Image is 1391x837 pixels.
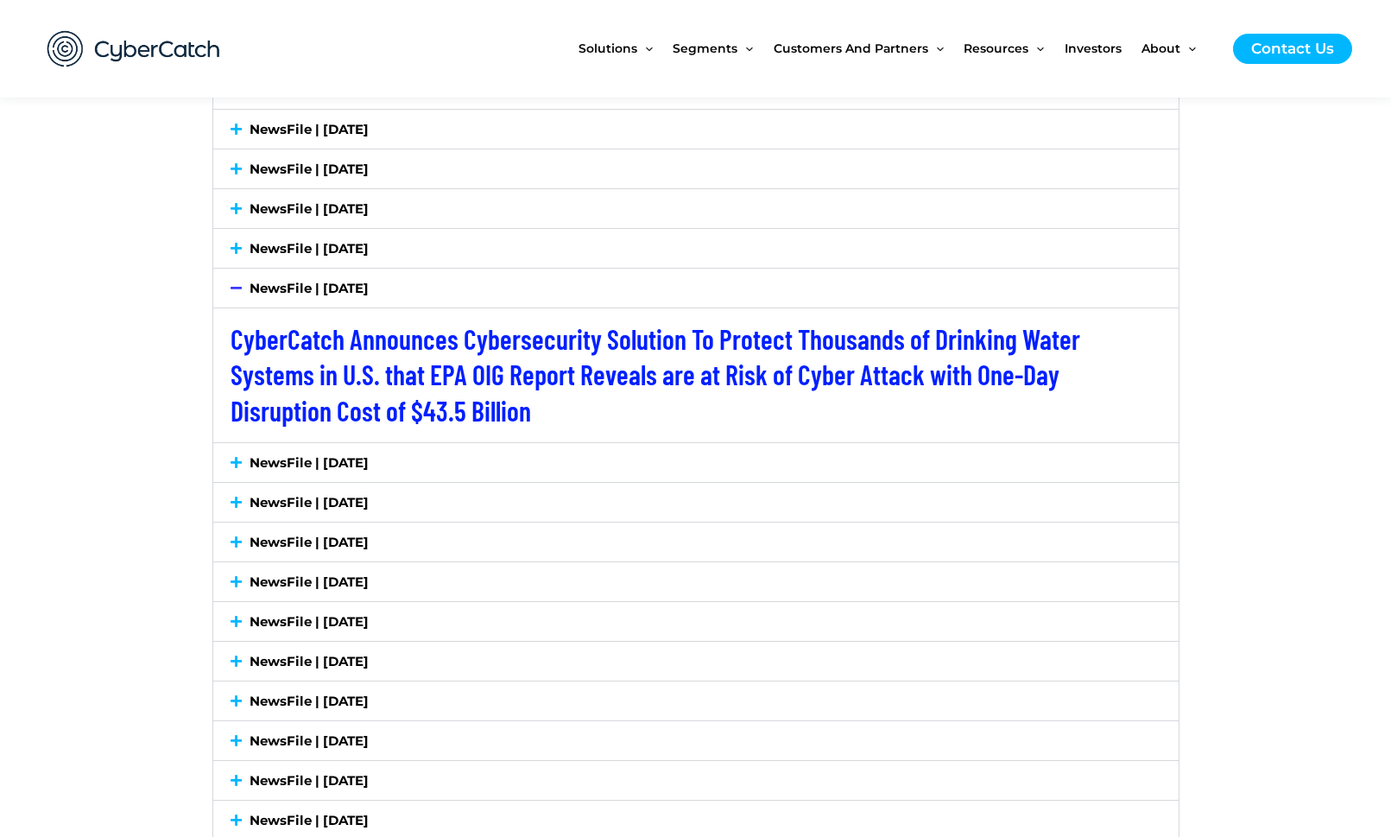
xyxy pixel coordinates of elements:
a: NewsFile | [DATE] [250,732,369,749]
span: Menu Toggle [928,12,944,85]
div: NewsFile | [DATE] [213,483,1179,522]
div: NewsFile | [DATE] [213,562,1179,601]
span: About [1141,12,1180,85]
span: Resources [964,12,1028,85]
nav: Site Navigation: New Main Menu [579,12,1216,85]
a: NewsFile | [DATE] [250,494,369,510]
a: NewsFile | [DATE] [250,574,369,590]
span: Menu Toggle [737,12,753,85]
div: NewsFile | [DATE] [213,761,1179,800]
span: Solutions [579,12,637,85]
a: NewsFile | [DATE] [250,613,369,630]
div: NewsFile | [DATE] [213,443,1179,482]
a: Contact Us [1233,34,1352,64]
span: Menu Toggle [1180,12,1196,85]
span: Investors [1065,12,1122,85]
div: NewsFile | [DATE] [213,602,1179,641]
span: Menu Toggle [637,12,653,85]
a: NewsFile | [DATE] [250,653,369,669]
div: NewsFile | [DATE] [213,110,1179,149]
a: CyberCatch Announces Cybersecurity Solution To Protect Thousands of Drinking Water Systems in U.S... [231,322,1080,427]
div: NewsFile | [DATE] [213,308,1179,442]
img: CyberCatch [30,13,237,85]
a: Investors [1065,12,1141,85]
div: NewsFile | [DATE] [213,523,1179,561]
a: NewsFile | [DATE] [250,454,369,471]
a: NewsFile | [DATE] [250,534,369,550]
a: NewsFile | [DATE] [250,812,369,828]
a: NewsFile | [DATE] [250,693,369,709]
a: NewsFile | [DATE] [250,161,369,177]
span: Segments [673,12,737,85]
span: Customers and Partners [774,12,928,85]
a: NewsFile | [DATE] [250,240,369,257]
a: NewsFile | [DATE] [250,772,369,789]
div: NewsFile | [DATE] [213,149,1179,188]
div: NewsFile | [DATE] [213,642,1179,681]
a: NewsFile | [DATE] [250,121,369,137]
div: NewsFile | [DATE] [213,721,1179,760]
div: NewsFile | [DATE] [213,189,1179,228]
a: NewsFile | [DATE] [250,280,369,296]
div: NewsFile | [DATE] [213,269,1179,308]
span: Menu Toggle [1028,12,1044,85]
div: NewsFile | [DATE] [213,229,1179,268]
div: NewsFile | [DATE] [213,682,1179,720]
a: NewsFile | [DATE] [250,200,369,217]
